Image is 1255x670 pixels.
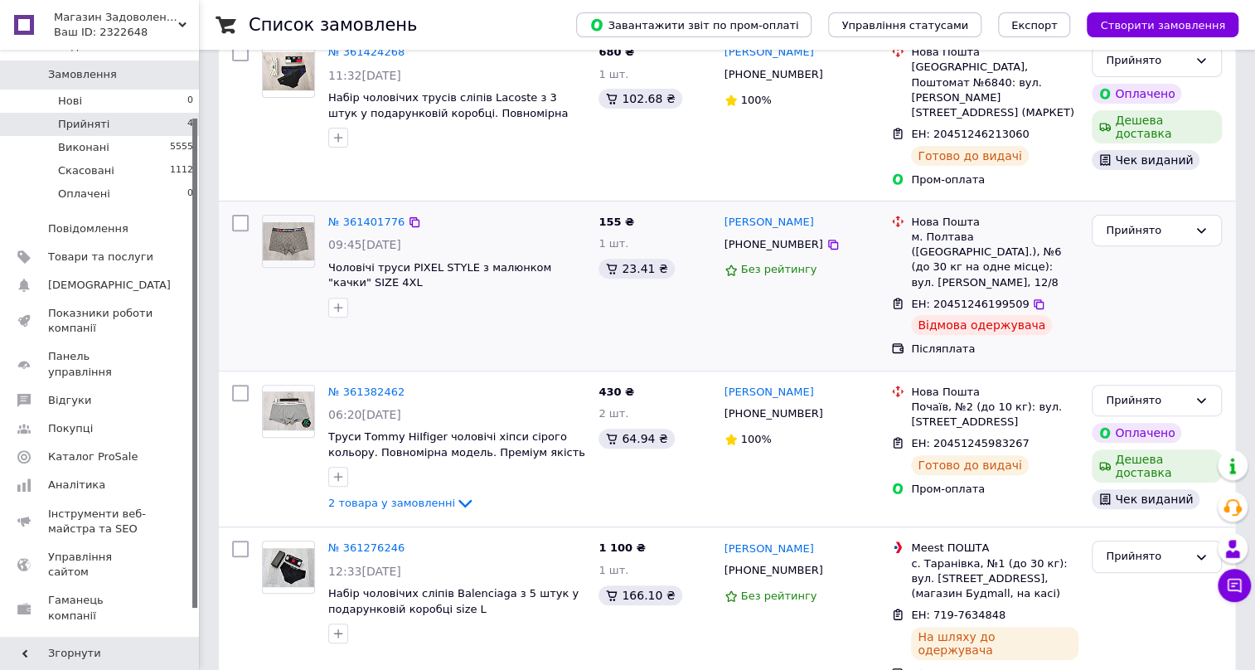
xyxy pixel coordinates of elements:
[263,391,314,430] img: Фото товару
[1218,569,1251,602] button: Чат з покупцем
[328,69,401,82] span: 11:32[DATE]
[58,140,109,155] span: Виконані
[911,437,1029,449] span: ЕН: 20451245983267
[828,12,981,37] button: Управління статусами
[911,455,1029,475] div: Готово до видачі
[262,385,315,438] a: Фото товару
[328,587,579,615] a: Набір чоловічих сліпів Balenciaga з 5 штук у подарунковій коробці size L
[1070,18,1238,31] a: Створити замовлення
[48,421,93,436] span: Покупці
[1106,52,1188,70] div: Прийнято
[249,15,417,35] h1: Список замовлень
[328,430,585,459] a: Труси Тоmmу НіІfіgеr чоловічі хіпси сірого кольору. Повномірна модель. Преміум якість
[328,386,405,398] a: № 361382462
[328,541,405,554] a: № 361276246
[1106,392,1188,410] div: Прийнято
[328,238,401,251] span: 09:45[DATE]
[263,222,314,261] img: Фото товару
[598,541,645,554] span: 1 100 ₴
[911,215,1078,230] div: Нова Пошта
[911,315,1052,335] div: Відмова одержувача
[724,238,823,250] span: [PHONE_NUMBER]
[328,565,401,578] span: 12:33[DATE]
[328,408,401,421] span: 06:20[DATE]
[328,46,405,58] a: № 361424268
[741,94,772,106] span: 100%
[598,386,634,398] span: 430 ₴
[187,94,193,109] span: 0
[48,507,153,536] span: Інструменти веб-майстра та SEO
[48,593,153,623] span: Гаманець компанії
[741,433,772,445] span: 100%
[48,393,91,408] span: Відгуки
[48,306,153,336] span: Показники роботи компанії
[589,17,798,32] span: Завантажити звіт по пром-оплаті
[54,25,199,40] div: Ваш ID: 2322648
[911,400,1078,430] div: Почаїв, №2 (до 10 кг): вул. [STREET_ADDRESS]
[328,216,405,228] a: № 361401776
[598,89,681,109] div: 102.68 ₴
[48,250,153,265] span: Товари та послуги
[48,278,171,293] span: [DEMOGRAPHIC_DATA]
[1092,150,1199,170] div: Чек виданий
[741,263,817,275] span: Без рейтингу
[911,45,1078,60] div: Нова Пошта
[187,187,193,201] span: 0
[187,117,193,132] span: 4
[598,216,634,228] span: 155 ₴
[262,45,315,98] a: Фото товару
[911,172,1078,187] div: Пром-оплата
[1092,449,1222,483] div: Дешева доставка
[911,230,1078,290] div: м. Полтава ([GEOGRAPHIC_DATA].), №6 (до 30 кг на одне місце): вул. [PERSON_NAME], 12/8
[911,128,1029,140] span: ЕН: 20451246213060
[1011,19,1058,32] span: Експорт
[58,187,110,201] span: Оплачені
[911,541,1078,556] div: Meest ПОШТА
[598,68,628,80] span: 1 шт.
[170,140,193,155] span: 5555
[841,19,968,32] span: Управління статусами
[58,163,114,178] span: Скасовані
[48,67,117,82] span: Замовлення
[58,94,82,109] span: Нові
[598,259,674,279] div: 23.41 ₴
[911,342,1078,357] div: Післяплата
[911,609,1005,621] span: ЕН: 719-7634848
[1106,222,1188,240] div: Прийнято
[328,261,551,289] a: Чоловічі труси PIXEL STYLE з малюнком "качки" SIZE 4XL
[1106,548,1188,566] div: Прийнято
[48,221,128,236] span: Повідомлення
[911,627,1078,660] div: На шляху до одержувача
[724,541,814,557] a: [PERSON_NAME]
[598,564,628,576] span: 1 шт.
[598,237,628,250] span: 1 шт.
[262,541,315,594] a: Фото товару
[1092,423,1181,443] div: Оплачено
[328,497,455,509] span: 2 товара у замовленні
[911,556,1078,602] div: с. Таранівка, №1 (до 30 кг): вул. [STREET_ADDRESS], (магазин Будmall, на касі)
[328,91,568,134] a: Набір чоловічих трусів сліпів Lacoste з 3 штук у подарунковій коробці. Повномірна модель. size XXL
[598,585,681,605] div: 166.10 ₴
[576,12,812,37] button: Завантажити звіт по пром-оплаті
[48,550,153,580] span: Управління сайтом
[911,385,1078,400] div: Нова Пошта
[741,590,817,602] span: Без рейтингу
[724,45,814,61] a: [PERSON_NAME]
[724,385,814,401] a: [PERSON_NAME]
[263,52,314,91] img: Фото товару
[1092,489,1199,509] div: Чек виданий
[170,163,193,178] span: 1112
[911,146,1029,166] div: Готово до видачі
[911,298,1029,310] span: ЕН: 20451246199509
[724,215,814,231] a: [PERSON_NAME]
[58,117,109,132] span: Прийняті
[263,548,314,587] img: Фото товару
[598,407,628,420] span: 2 шт.
[48,349,153,379] span: Панель управління
[48,449,138,464] span: Каталог ProSale
[48,478,105,493] span: Аналітика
